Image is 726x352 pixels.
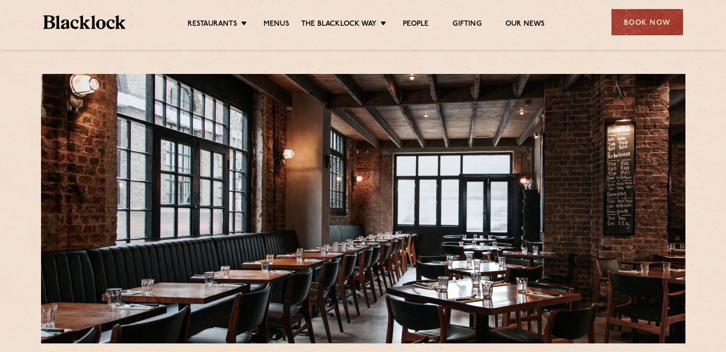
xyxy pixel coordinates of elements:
img: BL_Textured_Logo-footer-cropped.svg [43,15,126,29]
a: Gifting [452,20,481,30]
a: Our News [505,20,545,30]
a: The Blacklock Way [301,20,377,30]
a: Menus [263,20,289,30]
div: Book Now [611,9,683,35]
a: Restaurants [188,20,237,30]
a: People [403,20,429,30]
